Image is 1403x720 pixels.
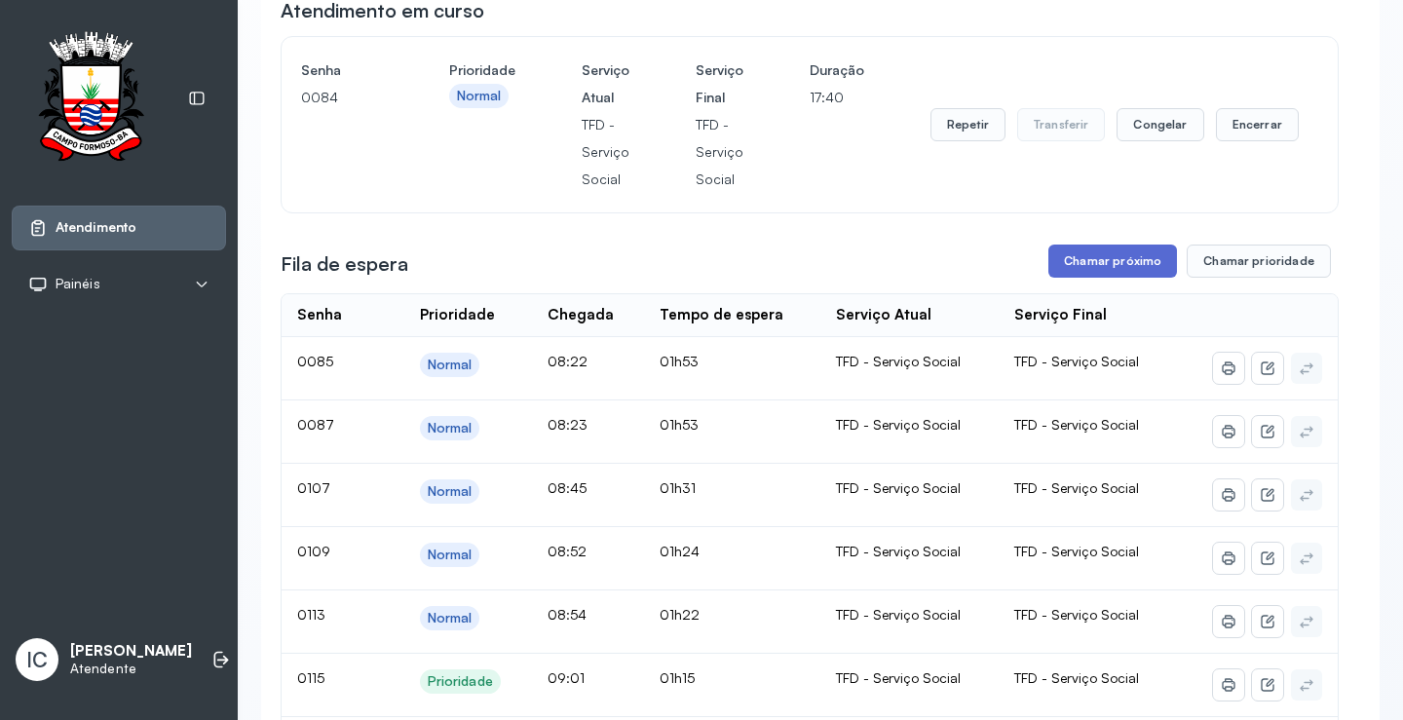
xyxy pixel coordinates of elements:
[1014,669,1139,686] span: TFD - Serviço Social
[548,353,588,369] span: 08:22
[548,606,587,623] span: 08:54
[582,111,629,193] p: TFD - Serviço Social
[56,219,136,236] span: Atendimento
[696,57,743,111] h4: Serviço Final
[301,57,383,84] h4: Senha
[1014,479,1139,496] span: TFD - Serviço Social
[660,606,700,623] span: 01h22
[660,416,699,433] span: 01h53
[930,108,1005,141] button: Repetir
[297,306,342,324] div: Senha
[660,543,700,559] span: 01h24
[1014,606,1139,623] span: TFD - Serviço Social
[297,416,334,433] span: 0087
[428,357,473,373] div: Normal
[297,479,330,496] span: 0107
[70,661,192,677] p: Atendente
[428,610,473,626] div: Normal
[660,479,696,496] span: 01h31
[810,57,864,84] h4: Duração
[548,416,588,433] span: 08:23
[428,420,473,436] div: Normal
[20,31,161,167] img: Logotipo do estabelecimento
[297,543,330,559] span: 0109
[1117,108,1203,141] button: Congelar
[428,673,493,690] div: Prioridade
[28,218,209,238] a: Atendimento
[1017,108,1106,141] button: Transferir
[1216,108,1299,141] button: Encerrar
[810,84,864,111] p: 17:40
[1187,245,1331,278] button: Chamar prioridade
[1014,416,1139,433] span: TFD - Serviço Social
[696,111,743,193] p: TFD - Serviço Social
[836,606,983,624] div: TFD - Serviço Social
[297,353,333,369] span: 0085
[428,547,473,563] div: Normal
[428,483,473,500] div: Normal
[420,306,495,324] div: Prioridade
[1014,353,1139,369] span: TFD - Serviço Social
[660,306,783,324] div: Tempo de espera
[457,88,502,104] div: Normal
[836,669,983,687] div: TFD - Serviço Social
[56,276,100,292] span: Painéis
[836,306,931,324] div: Serviço Atual
[297,669,324,686] span: 0115
[1014,306,1107,324] div: Serviço Final
[660,669,695,686] span: 01h15
[301,84,383,111] p: 0084
[548,543,587,559] span: 08:52
[548,306,614,324] div: Chegada
[297,606,325,623] span: 0113
[548,669,585,686] span: 09:01
[1048,245,1177,278] button: Chamar próximo
[836,353,983,370] div: TFD - Serviço Social
[449,57,515,84] h4: Prioridade
[836,479,983,497] div: TFD - Serviço Social
[1014,543,1139,559] span: TFD - Serviço Social
[281,250,408,278] h3: Fila de espera
[836,416,983,434] div: TFD - Serviço Social
[660,353,699,369] span: 01h53
[548,479,587,496] span: 08:45
[582,57,629,111] h4: Serviço Atual
[70,642,192,661] p: [PERSON_NAME]
[836,543,983,560] div: TFD - Serviço Social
